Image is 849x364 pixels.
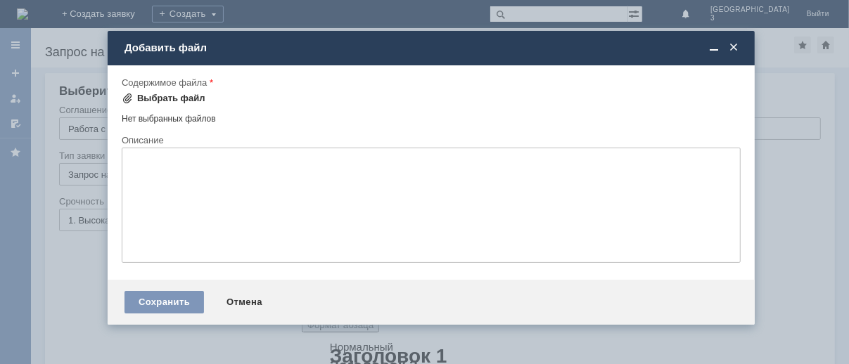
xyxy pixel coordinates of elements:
div: Здравствуйте.Удалите пожалуйста отложенный чек.Спасибо. [6,6,205,28]
div: Описание [122,136,738,145]
div: Добавить файл [125,41,741,54]
span: Свернуть (Ctrl + M) [707,41,721,54]
div: Выбрать файл [137,93,205,104]
span: Закрыть [727,41,741,54]
div: Нет выбранных файлов [122,108,741,124]
div: Содержимое файла [122,78,738,87]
